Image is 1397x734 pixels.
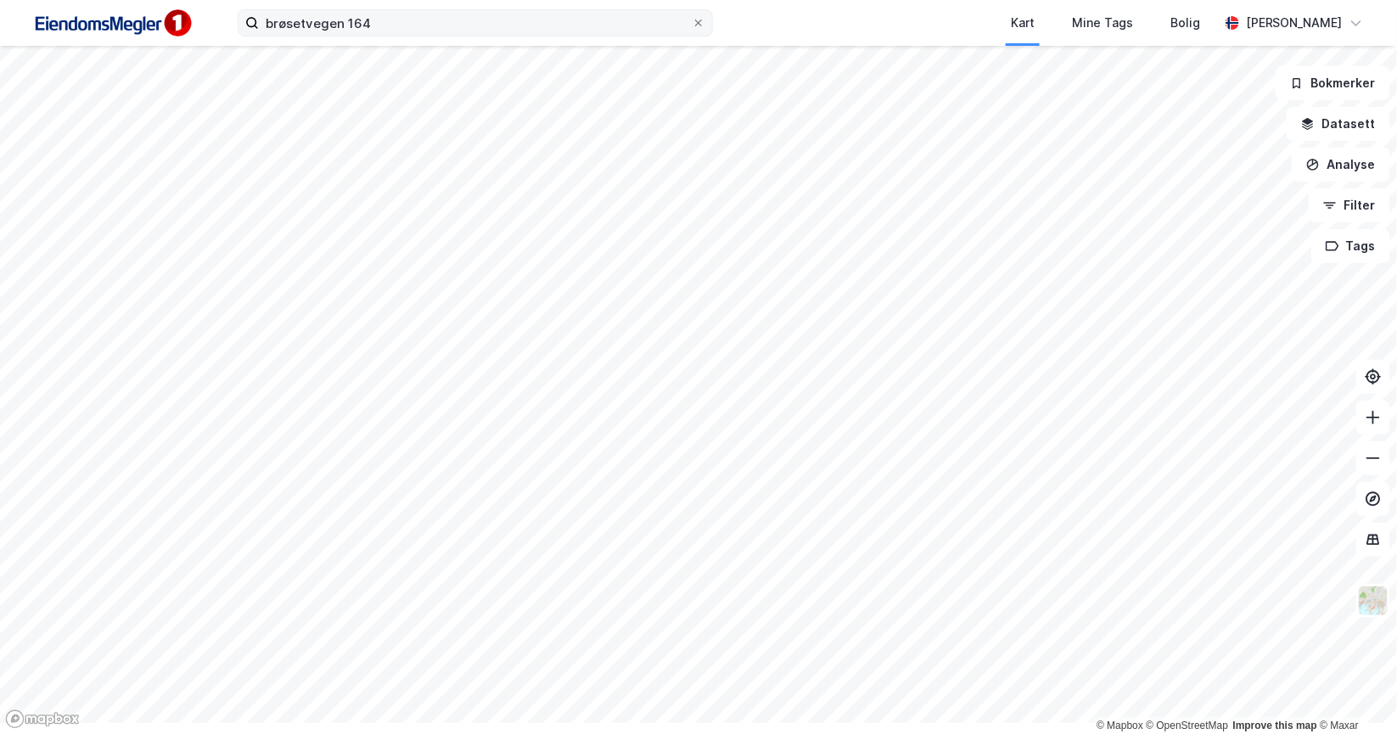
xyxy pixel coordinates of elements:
[1287,107,1390,141] button: Datasett
[1292,148,1390,182] button: Analyse
[27,4,197,42] img: F4PB6Px+NJ5v8B7XTbfpPpyloAAAAASUVORK5CYII=
[1097,720,1143,731] a: Mapbox
[1147,720,1229,731] a: OpenStreetMap
[1311,229,1390,263] button: Tags
[1170,13,1200,33] div: Bolig
[1357,585,1389,617] img: Z
[1309,188,1390,222] button: Filter
[1312,653,1397,734] div: Kontrollprogram for chat
[1233,720,1317,731] a: Improve this map
[1312,653,1397,734] iframe: Chat Widget
[1276,66,1390,100] button: Bokmerker
[259,10,692,36] input: Søk på adresse, matrikkel, gårdeiere, leietakere eller personer
[1246,13,1343,33] div: [PERSON_NAME]
[1072,13,1133,33] div: Mine Tags
[5,709,80,729] a: Mapbox homepage
[1011,13,1035,33] div: Kart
